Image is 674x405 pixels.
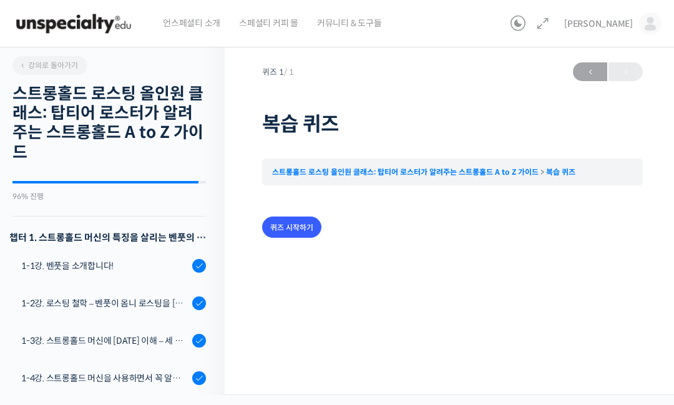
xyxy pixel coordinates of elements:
[262,112,643,136] h1: 복습 퀴즈
[21,371,188,385] div: 1-4강. 스트롱홀드 머신을 사용하면서 꼭 알고 있어야 할 유의사항
[262,68,294,76] span: 퀴즈 1
[12,84,206,162] h2: 스트롱홀드 로스팅 올인원 클래스: 탑티어 로스터가 알려주는 스트롱홀드 A to Z 가이드
[21,334,188,348] div: 1-3강. 스트롱홀드 머신에 [DATE] 이해 – 세 가지 열원이 만들어내는 변화
[573,64,607,81] span: ←
[564,18,633,29] span: [PERSON_NAME]
[21,259,188,273] div: 1-1강. 벤풋을 소개합니다!
[573,62,607,81] a: ←이전
[9,229,206,246] h3: 챕터 1. 스트롱홀드 머신의 특징을 살리는 벤풋의 로스팅 방식
[262,217,321,238] input: 퀴즈 시작하기
[12,193,206,200] div: 96% 진행
[284,67,294,77] span: / 1
[546,167,575,177] a: 복습 퀴즈
[272,167,539,177] a: 스트롱홀드 로스팅 올인원 클래스: 탑티어 로스터가 알려주는 스트롱홀드 A to Z 가이드
[21,296,188,310] div: 1-2강. 로스팅 철학 – 벤풋이 옴니 로스팅을 [DATE] 않는 이유
[19,61,78,70] span: 강의로 돌아가기
[12,56,87,75] a: 강의로 돌아가기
